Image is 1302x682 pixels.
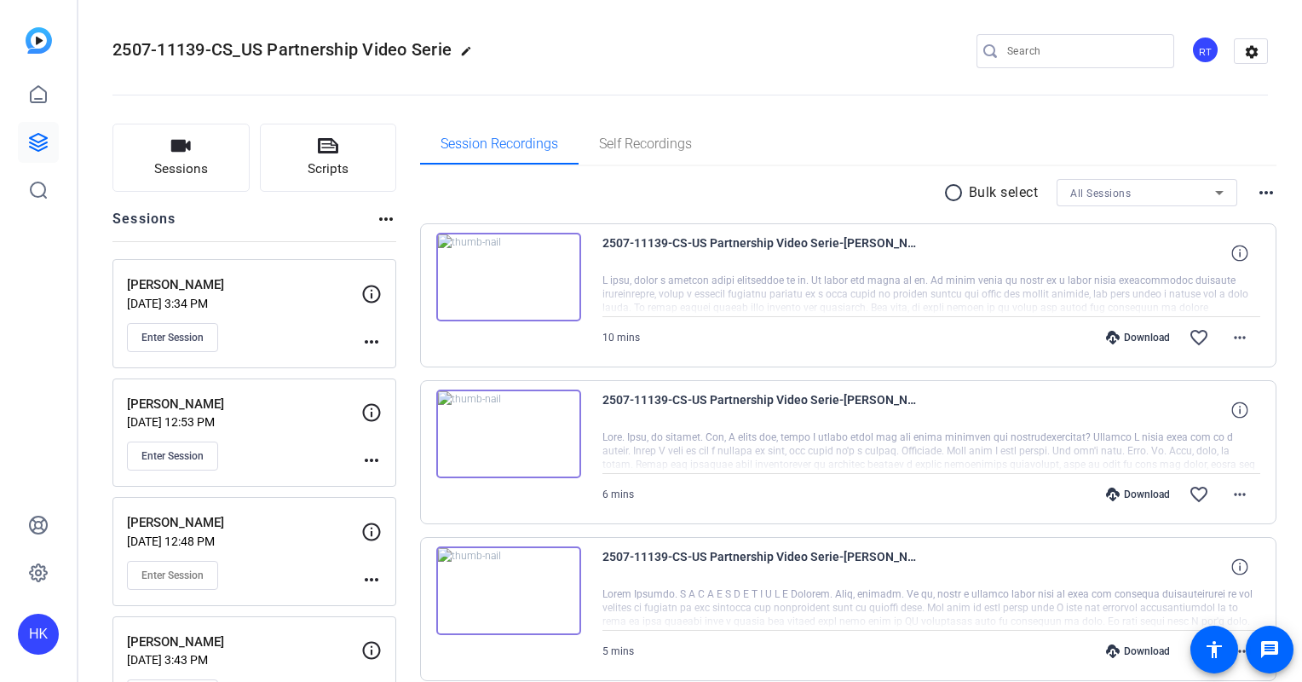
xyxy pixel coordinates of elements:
[460,45,481,66] mat-icon: edit
[1097,331,1178,344] div: Download
[308,159,349,179] span: Scripts
[127,297,361,310] p: [DATE] 3:34 PM
[26,27,52,54] img: blue-gradient.svg
[1191,36,1219,64] div: RT
[127,415,361,429] p: [DATE] 12:53 PM
[361,332,382,352] mat-icon: more_horiz
[141,449,204,463] span: Enter Session
[602,488,634,500] span: 6 mins
[260,124,397,192] button: Scripts
[18,614,59,655] div: HK
[602,546,918,587] span: 2507-11139-CS-US Partnership Video Serie-[PERSON_NAME]-[PERSON_NAME] Lansden1-2025-08-15-14-08-25...
[436,546,581,635] img: thumb-nail
[112,39,452,60] span: 2507-11139-CS_US Partnership Video Serie
[1235,39,1269,65] mat-icon: settings
[361,450,382,471] mat-icon: more_horiz
[112,124,250,192] button: Sessions
[127,653,361,667] p: [DATE] 3:43 PM
[127,275,361,295] p: [PERSON_NAME]
[436,233,581,321] img: thumb-nail
[127,535,361,548] p: [DATE] 12:48 PM
[602,332,640,344] span: 10 mins
[602,645,634,657] span: 5 mins
[1097,644,1178,658] div: Download
[127,395,361,414] p: [PERSON_NAME]
[1230,484,1250,505] mat-icon: more_horiz
[1007,41,1161,61] input: Search
[1259,639,1280,660] mat-icon: message
[1256,182,1276,203] mat-icon: more_horiz
[154,159,208,179] span: Sessions
[127,513,361,533] p: [PERSON_NAME]
[969,182,1039,203] p: Bulk select
[112,209,176,241] h2: Sessions
[602,390,918,431] span: 2507-11139-CS-US Partnership Video Serie-[PERSON_NAME]-[PERSON_NAME] Lansden1-2025-08-15-14-13-52...
[127,323,218,352] button: Enter Session
[1189,484,1209,505] mat-icon: favorite_border
[441,137,558,151] span: Session Recordings
[599,137,692,151] span: Self Recordings
[943,182,969,203] mat-icon: radio_button_unchecked
[127,442,218,471] button: Enter Session
[1189,327,1209,348] mat-icon: favorite_border
[376,209,396,229] mat-icon: more_horiz
[127,633,361,652] p: [PERSON_NAME]
[127,561,218,590] button: Enter Session
[1230,327,1250,348] mat-icon: more_horiz
[141,569,204,582] span: Enter Session
[1097,488,1178,501] div: Download
[1070,188,1131,199] span: All Sessions
[1191,36,1221,66] ngx-avatar: Rob Thomas
[1204,639,1224,660] mat-icon: accessibility
[1189,641,1209,662] mat-icon: favorite_border
[361,569,382,590] mat-icon: more_horiz
[1230,641,1250,662] mat-icon: more_horiz
[602,233,918,274] span: 2507-11139-CS-US Partnership Video Serie-[PERSON_NAME]-[PERSON_NAME]-2025-08-18-10-35-47-315-0
[436,390,581,478] img: thumb-nail
[141,331,204,344] span: Enter Session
